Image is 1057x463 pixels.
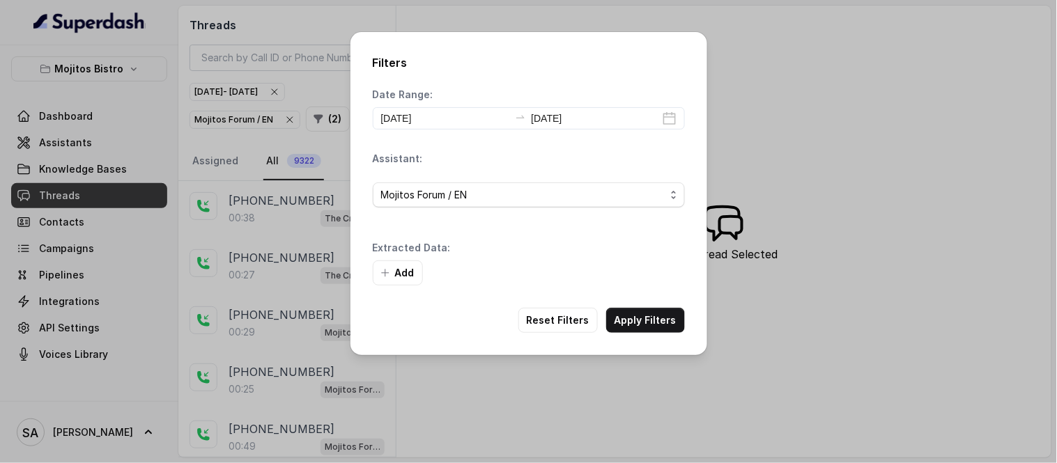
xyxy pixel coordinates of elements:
[373,260,423,285] button: Add
[373,241,451,255] p: Extracted Data:
[532,111,660,126] input: End date
[606,308,685,333] button: Apply Filters
[373,182,685,207] button: Mojitos Forum / EN
[381,187,665,203] span: Mojitos Forum / EN
[373,54,685,71] h2: Filters
[515,111,526,123] span: swap-right
[373,152,423,166] p: Assistant:
[518,308,598,333] button: Reset Filters
[373,88,433,102] p: Date Range:
[515,111,526,123] span: to
[381,111,509,126] input: Start date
